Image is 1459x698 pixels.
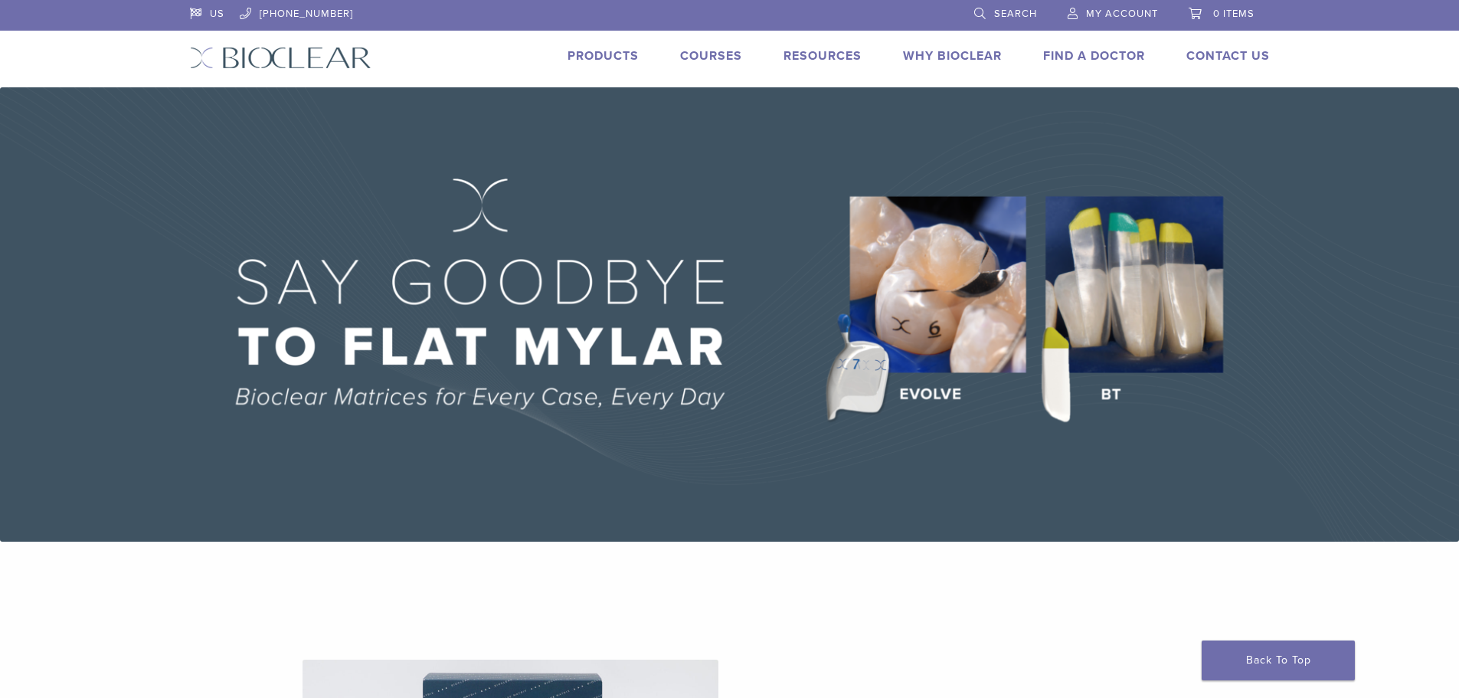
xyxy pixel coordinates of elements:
[190,47,371,69] img: Bioclear
[1202,641,1355,680] a: Back To Top
[1086,8,1158,20] span: My Account
[680,48,742,64] a: Courses
[994,8,1037,20] span: Search
[1186,48,1270,64] a: Contact Us
[903,48,1002,64] a: Why Bioclear
[1043,48,1145,64] a: Find A Doctor
[568,48,639,64] a: Products
[1213,8,1255,20] span: 0 items
[783,48,862,64] a: Resources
